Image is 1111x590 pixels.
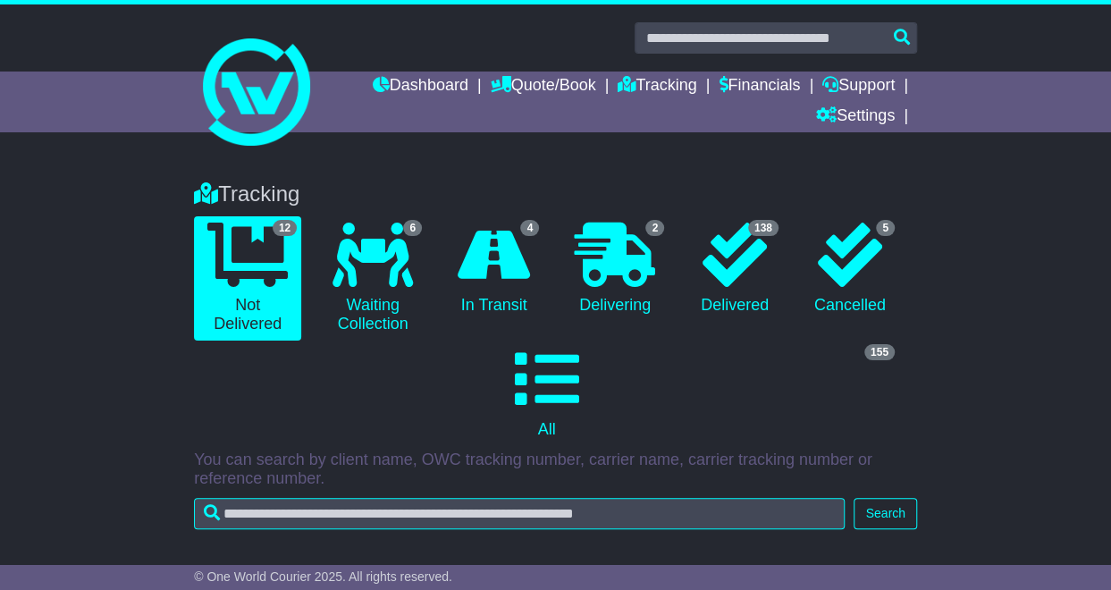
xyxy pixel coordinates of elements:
[273,220,297,236] span: 12
[816,102,895,132] a: Settings
[748,220,779,236] span: 138
[645,220,664,236] span: 2
[319,216,426,341] a: 6 Waiting Collection
[854,498,916,529] button: Search
[876,220,895,236] span: 5
[194,451,917,489] p: You can search by client name, OWC tracking number, carrier name, carrier tracking number or refe...
[491,72,596,102] a: Quote/Book
[864,344,895,360] span: 155
[185,181,926,207] div: Tracking
[403,220,422,236] span: 6
[194,569,452,584] span: © One World Courier 2025. All rights reserved.
[618,72,696,102] a: Tracking
[686,216,783,322] a: 138 Delivered
[194,216,301,341] a: 12 Not Delivered
[561,216,669,322] a: 2 Delivering
[520,220,539,236] span: 4
[194,341,899,446] a: 155 All
[801,216,899,322] a: 5 Cancelled
[822,72,895,102] a: Support
[373,72,468,102] a: Dashboard
[444,216,543,322] a: 4 In Transit
[719,72,800,102] a: Financials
